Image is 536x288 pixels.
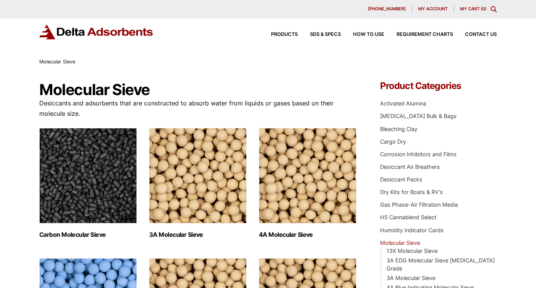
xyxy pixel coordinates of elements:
[380,227,444,233] a: Humidity Indicator Cards
[271,32,298,37] span: Products
[380,163,440,170] a: Desiccant Air Breathers
[380,201,458,208] a: Gas Phase-Air Filtration Media
[396,32,453,37] span: Requirement Charts
[298,32,341,37] a: SDS & SPECS
[39,98,357,119] p: Desiccants and adsorbents that are constructed to absorb water from liquids or gases based on the...
[380,113,457,119] a: [MEDICAL_DATA] Bulk & Bags
[460,6,486,11] a: My Cart (0)
[380,214,437,220] a: HS Cannablend Select
[380,239,420,246] a: Molecular Sieve
[380,126,417,132] a: Bleaching Clay
[491,6,497,12] div: Toggle Modal Content
[387,248,438,254] a: 13X Molecular Sieve
[39,59,75,65] span: Molecular Sieve
[482,6,485,11] span: 0
[259,128,356,223] img: 4A Molecular Sieve
[310,32,341,37] span: SDS & SPECS
[418,7,448,11] span: My account
[384,32,453,37] a: Requirement Charts
[39,24,154,39] img: Delta Adsorbents
[412,6,454,12] a: My account
[387,257,495,272] a: 3A EDG Molecular Sieve [MEDICAL_DATA] Grade
[353,32,384,37] span: How to Use
[387,275,435,281] a: 3A Molecular Sieve
[380,151,457,157] a: Corrosion Inhibitors and Films
[380,100,426,107] a: Activated Alumina
[149,128,247,238] a: Visit product category 3A Molecular Sieve
[259,231,356,238] h2: 4A Molecular Sieve
[149,128,247,223] img: 3A Molecular Sieve
[380,176,422,183] a: Desiccant Packs
[259,128,356,238] a: Visit product category 4A Molecular Sieve
[39,231,137,238] h2: Carbon Molecular Sieve
[465,32,497,37] span: Contact Us
[39,81,357,98] h1: Molecular Sieve
[453,32,497,37] a: Contact Us
[362,6,412,12] a: [PHONE_NUMBER]
[380,189,443,195] a: Dry Kits for Boats & RV's
[368,7,406,11] span: [PHONE_NUMBER]
[259,32,298,37] a: Products
[380,81,497,91] h4: Product Categories
[380,138,406,145] a: Cargo Dry
[149,231,247,238] h2: 3A Molecular Sieve
[39,128,137,238] a: Visit product category Carbon Molecular Sieve
[341,32,384,37] a: How to Use
[39,128,137,223] img: Carbon Molecular Sieve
